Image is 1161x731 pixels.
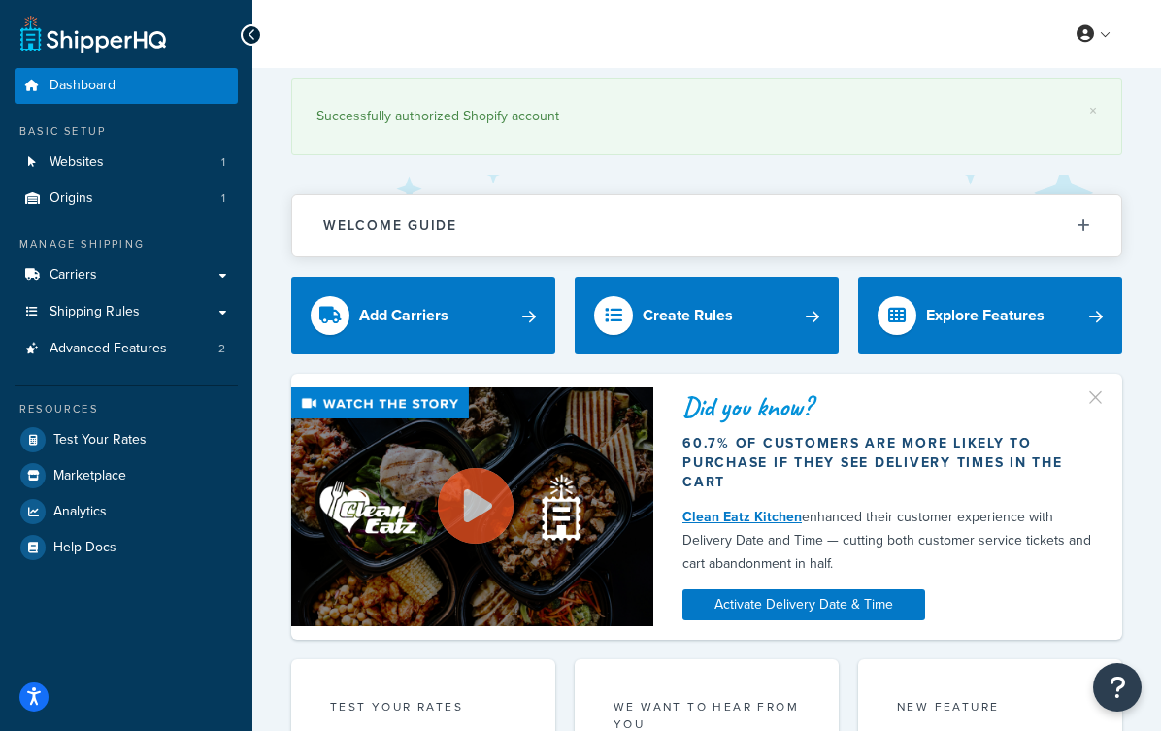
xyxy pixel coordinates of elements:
h2: Welcome Guide [323,218,457,233]
span: 2 [218,341,225,357]
a: Shipping Rules [15,294,238,330]
a: Clean Eatz Kitchen [682,507,802,527]
a: Carriers [15,257,238,293]
div: Successfully authorized Shopify account [316,103,1097,130]
a: Add Carriers [291,277,555,354]
a: Analytics [15,494,238,529]
a: Explore Features [858,277,1122,354]
span: Origins [50,190,93,207]
div: enhanced their customer experience with Delivery Date and Time — cutting both customer service ti... [682,506,1093,576]
a: Dashboard [15,68,238,104]
span: Websites [50,154,104,171]
div: Manage Shipping [15,236,238,252]
span: 1 [221,190,225,207]
li: Origins [15,181,238,216]
a: Advanced Features2 [15,331,238,367]
span: Advanced Features [50,341,167,357]
a: Create Rules [575,277,839,354]
button: Open Resource Center [1093,663,1142,712]
div: Did you know? [682,393,1093,420]
div: Create Rules [643,302,733,329]
button: Welcome Guide [292,195,1121,256]
a: Websites1 [15,145,238,181]
div: 60.7% of customers are more likely to purchase if they see delivery times in the cart [682,434,1093,492]
li: Advanced Features [15,331,238,367]
span: Test Your Rates [53,432,147,449]
div: New Feature [897,698,1083,720]
div: Resources [15,401,238,417]
a: Activate Delivery Date & Time [682,589,925,620]
div: Add Carriers [359,302,448,329]
a: Help Docs [15,530,238,565]
a: × [1089,103,1097,118]
a: Origins1 [15,181,238,216]
span: Shipping Rules [50,304,140,320]
span: Dashboard [50,78,116,94]
span: Carriers [50,267,97,283]
span: Help Docs [53,540,116,556]
div: Explore Features [926,302,1045,329]
li: Websites [15,145,238,181]
div: Basic Setup [15,123,238,140]
span: Analytics [53,504,107,520]
a: Test Your Rates [15,422,238,457]
span: 1 [221,154,225,171]
div: Test your rates [330,698,516,720]
img: Video thumbnail [291,387,653,626]
span: Marketplace [53,468,126,484]
a: Marketplace [15,458,238,493]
